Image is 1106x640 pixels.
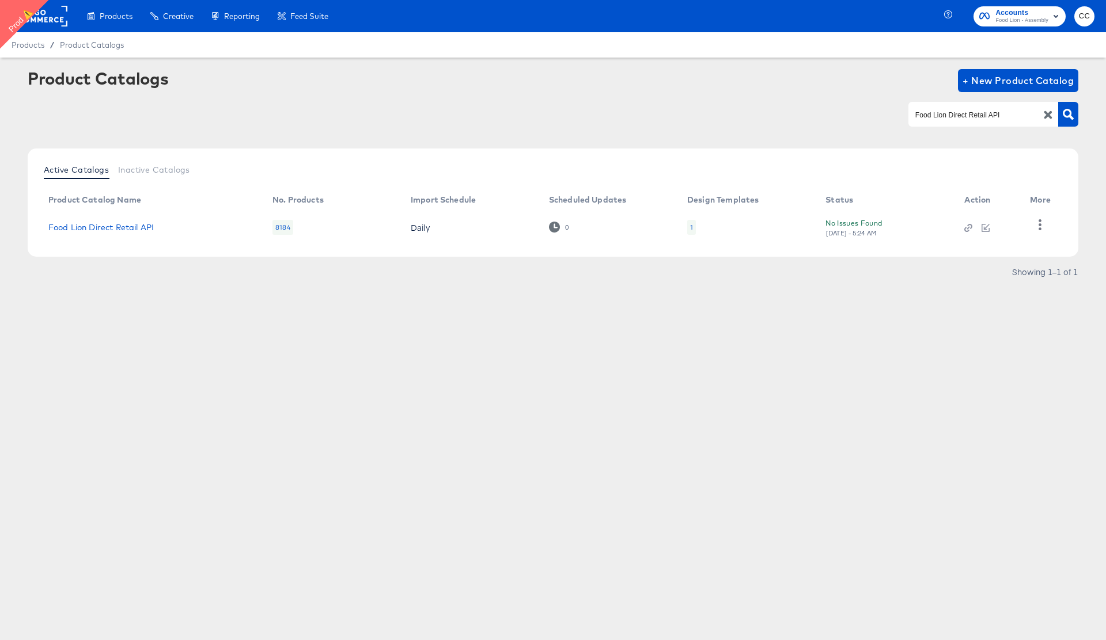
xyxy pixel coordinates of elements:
span: / [44,40,60,49]
span: Accounts [995,7,1048,19]
div: Scheduled Updates [549,195,627,204]
div: No. Products [272,195,324,204]
a: Product Catalogs [60,40,124,49]
div: 8184 [272,220,293,235]
span: CC [1079,10,1090,23]
td: Daily [402,209,540,245]
div: 0 [549,222,569,233]
button: CC [1074,6,1094,26]
span: Reporting [224,12,260,21]
span: Feed Suite [290,12,328,21]
div: 1 [687,220,696,235]
div: Product Catalog Name [48,195,141,204]
span: Inactive Catalogs [118,165,190,174]
div: Product Catalogs [28,69,168,87]
div: 1 [690,223,693,232]
button: + New Product Catalog [958,69,1078,92]
div: Import Schedule [411,195,476,204]
div: 0 [565,223,569,231]
span: + New Product Catalog [963,73,1074,89]
span: Products [100,12,132,21]
span: Creative [163,12,194,21]
span: Products [12,40,44,49]
span: Food Lion - Assembly [995,16,1048,25]
th: Action [955,191,1021,209]
div: Showing 1–1 of 1 [1012,268,1078,276]
button: AccountsFood Lion - Assembly [974,6,1066,26]
span: Active Catalogs [44,165,109,174]
th: Status [816,191,955,209]
input: Search Product Catalogs [913,108,1036,121]
th: More [1021,191,1065,209]
div: Design Templates [687,195,759,204]
a: Food Lion Direct Retail API [48,223,154,232]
